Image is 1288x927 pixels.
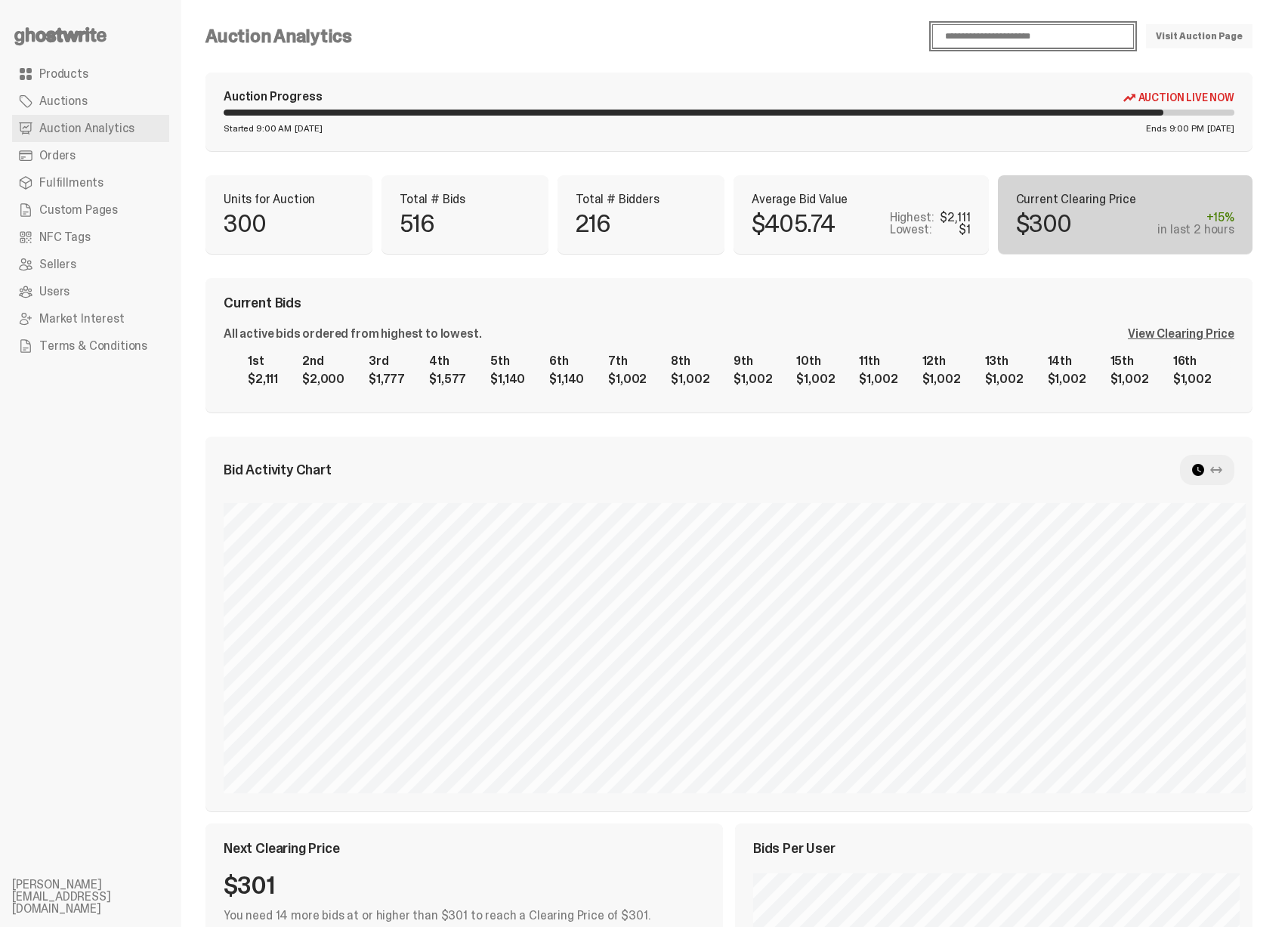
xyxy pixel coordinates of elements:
[890,224,932,236] p: Lowest:
[224,842,340,855] span: Next Clearing Price
[224,296,301,310] span: Current Bids
[1157,212,1234,224] div: +15%
[490,373,525,385] div: $1,140
[12,88,169,115] a: Auctions
[12,278,169,305] a: Users
[39,150,76,162] span: Orders
[12,332,169,360] a: Terms & Conditions
[985,373,1024,385] div: $1,002
[39,204,118,216] span: Custom Pages
[1157,224,1234,236] div: in last 2 hours
[959,224,971,236] div: $1
[39,95,88,107] span: Auctions
[1146,124,1204,133] span: Ends 9:00 PM
[1173,355,1212,367] div: 16th
[734,373,772,385] div: $1,002
[576,193,706,205] p: Total # Bidders
[224,91,322,104] div: Auction Progress
[12,60,169,88] a: Products
[576,212,611,236] p: 216
[12,169,169,196] a: Fulfillments
[671,355,709,367] div: 8th
[1128,328,1234,340] div: View Clearing Price
[12,142,169,169] a: Orders
[1173,373,1212,385] div: $1,002
[1207,124,1234,133] span: [DATE]
[796,373,835,385] div: $1,002
[12,251,169,278] a: Sellers
[1138,91,1234,104] span: Auction Live Now
[796,355,835,367] div: 10th
[734,355,772,367] div: 9th
[429,373,466,385] div: $1,577
[1016,193,1235,205] p: Current Clearing Price
[302,355,344,367] div: 2nd
[1048,355,1086,367] div: 14th
[549,373,584,385] div: $1,140
[608,373,647,385] div: $1,002
[859,373,897,385] div: $1,002
[205,27,352,45] h4: Auction Analytics
[302,373,344,385] div: $2,000
[224,328,481,340] div: All active bids ordered from highest to lowest.
[890,212,934,224] p: Highest:
[490,355,525,367] div: 5th
[248,355,278,367] div: 1st
[39,231,91,243] span: NFC Tags
[1110,355,1149,367] div: 15th
[752,212,835,236] p: $405.74
[12,305,169,332] a: Market Interest
[608,355,647,367] div: 7th
[224,193,354,205] p: Units for Auction
[12,196,169,224] a: Custom Pages
[752,193,971,205] p: Average Bid Value
[369,373,405,385] div: $1,777
[12,115,169,142] a: Auction Analytics
[1016,212,1072,236] p: $300
[1110,373,1149,385] div: $1,002
[224,463,332,477] span: Bid Activity Chart
[985,355,1024,367] div: 13th
[39,122,134,134] span: Auction Analytics
[1146,24,1252,48] a: Visit Auction Page
[39,313,125,325] span: Market Interest
[224,212,267,236] p: 300
[671,373,709,385] div: $1,002
[1048,373,1086,385] div: $1,002
[39,177,103,189] span: Fulfillments
[429,355,466,367] div: 4th
[39,258,76,270] span: Sellers
[224,910,705,922] p: You need 14 more bids at or higher than $301 to reach a Clearing Price of $301.
[224,124,292,133] span: Started 9:00 AM
[400,193,530,205] p: Total # Bids
[369,355,405,367] div: 3rd
[859,355,897,367] div: 11th
[39,340,147,352] span: Terms & Conditions
[753,842,836,855] span: Bids Per User
[400,212,435,236] p: 516
[12,879,193,915] li: [PERSON_NAME][EMAIL_ADDRESS][DOMAIN_NAME]
[39,286,69,298] span: Users
[295,124,322,133] span: [DATE]
[39,68,88,80] span: Products
[12,224,169,251] a: NFC Tags
[248,373,278,385] div: $2,111
[224,873,705,898] div: $301
[922,373,961,385] div: $1,002
[549,355,584,367] div: 6th
[922,355,961,367] div: 12th
[940,212,970,224] div: $2,111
